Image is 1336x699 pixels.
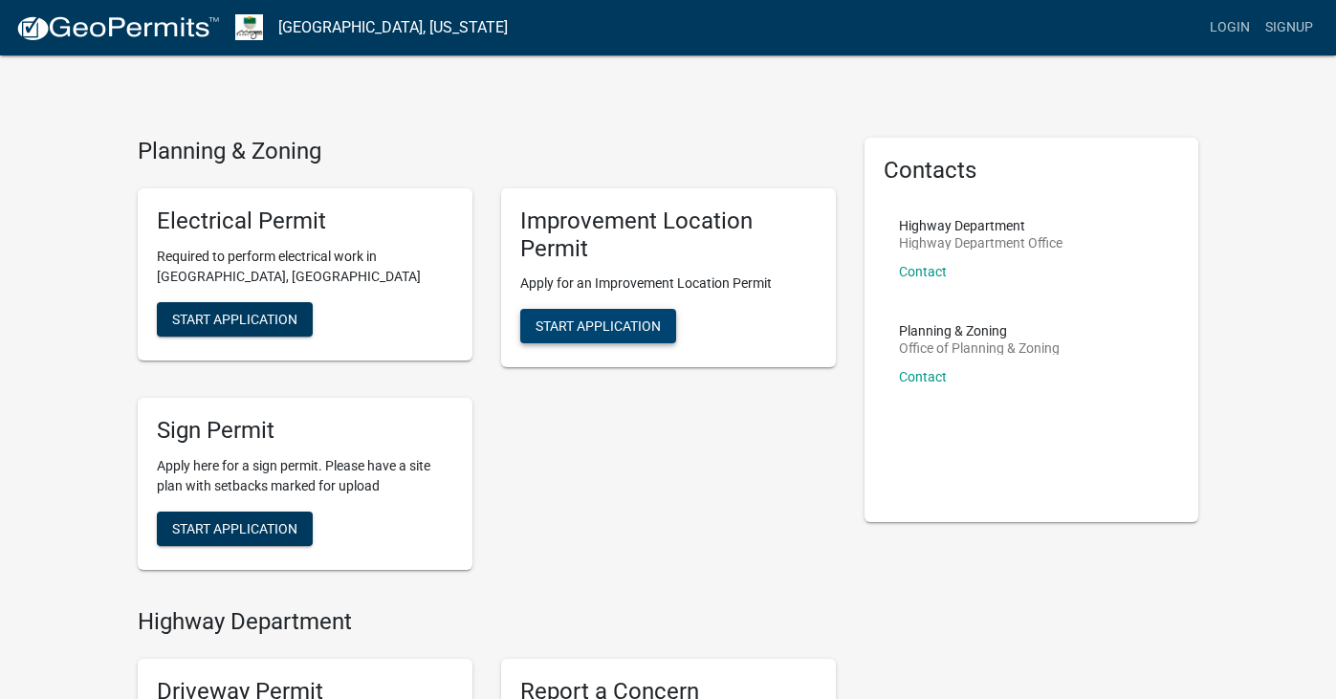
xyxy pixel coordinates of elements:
h4: Planning & Zoning [138,138,836,165]
a: Login [1202,10,1258,46]
p: Highway Department Office [899,236,1062,250]
span: Start Application [536,318,661,334]
img: Morgan County, Indiana [235,14,263,40]
p: Apply for an Improvement Location Permit [520,273,817,294]
a: Signup [1258,10,1321,46]
p: Office of Planning & Zoning [899,341,1060,355]
h4: Highway Department [138,608,836,636]
h5: Improvement Location Permit [520,208,817,263]
a: [GEOGRAPHIC_DATA], [US_STATE] [278,11,508,44]
h5: Sign Permit [157,417,453,445]
p: Highway Department [899,219,1062,232]
button: Start Application [157,512,313,546]
p: Apply here for a sign permit. Please have a site plan with setbacks marked for upload [157,456,453,496]
h5: Contacts [884,157,1180,185]
span: Start Application [172,521,297,536]
button: Start Application [520,309,676,343]
h5: Electrical Permit [157,208,453,235]
button: Start Application [157,302,313,337]
span: Start Application [172,311,297,326]
p: Required to perform electrical work in [GEOGRAPHIC_DATA], [GEOGRAPHIC_DATA] [157,247,453,287]
a: Contact [899,264,947,279]
p: Planning & Zoning [899,324,1060,338]
a: Contact [899,369,947,384]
